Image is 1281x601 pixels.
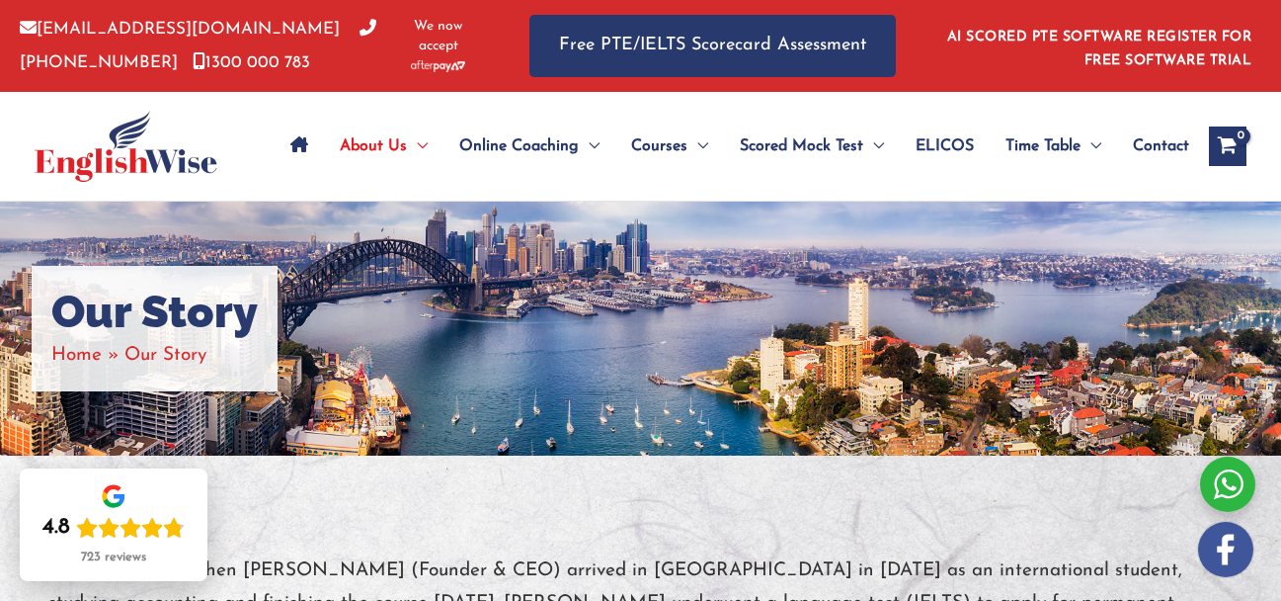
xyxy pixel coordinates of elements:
[947,30,1252,68] a: AI SCORED PTE SOFTWARE REGISTER FOR FREE SOFTWARE TRIAL
[340,112,407,181] span: About Us
[724,112,900,181] a: Scored Mock TestMenu Toggle
[863,112,884,181] span: Menu Toggle
[1209,127,1246,166] a: View Shopping Cart, empty
[990,112,1117,181] a: Time TableMenu Toggle
[20,21,376,70] a: [PHONE_NUMBER]
[124,346,206,365] span: Our Story
[935,14,1261,78] aside: Header Widget 1
[20,21,340,38] a: [EMAIL_ADDRESS][DOMAIN_NAME]
[411,60,465,71] img: Afterpay-Logo
[275,112,1189,181] nav: Site Navigation: Main Menu
[443,112,615,181] a: Online CoachingMenu Toggle
[1081,112,1101,181] span: Menu Toggle
[81,550,146,565] div: 723 reviews
[615,112,724,181] a: CoursesMenu Toggle
[193,54,310,71] a: 1300 000 783
[42,514,70,542] div: 4.8
[396,17,480,56] span: We now accept
[51,346,102,365] a: Home
[42,514,185,542] div: Rating: 4.8 out of 5
[1198,522,1253,577] img: white-facebook.png
[579,112,600,181] span: Menu Toggle
[1005,112,1081,181] span: Time Table
[459,112,579,181] span: Online Coaching
[900,112,990,181] a: ELICOS
[687,112,708,181] span: Menu Toggle
[740,112,863,181] span: Scored Mock Test
[1117,112,1189,181] a: Contact
[1133,112,1189,181] span: Contact
[51,286,258,339] h1: Our Story
[35,111,217,182] img: cropped-ew-logo
[324,112,443,181] a: About UsMenu Toggle
[916,112,974,181] span: ELICOS
[51,339,258,372] nav: Breadcrumbs
[529,15,896,77] a: Free PTE/IELTS Scorecard Assessment
[631,112,687,181] span: Courses
[407,112,428,181] span: Menu Toggle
